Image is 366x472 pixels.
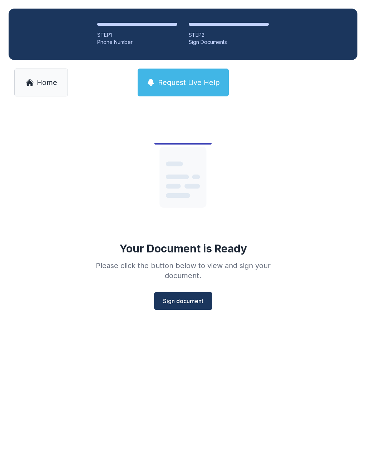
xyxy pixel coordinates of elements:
[189,31,269,39] div: STEP 2
[97,39,177,46] div: Phone Number
[158,77,220,87] span: Request Live Help
[80,261,286,281] div: Please click the button below to view and sign your document.
[37,77,57,87] span: Home
[119,242,247,255] div: Your Document is Ready
[97,31,177,39] div: STEP 1
[189,39,269,46] div: Sign Documents
[163,297,203,305] span: Sign document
